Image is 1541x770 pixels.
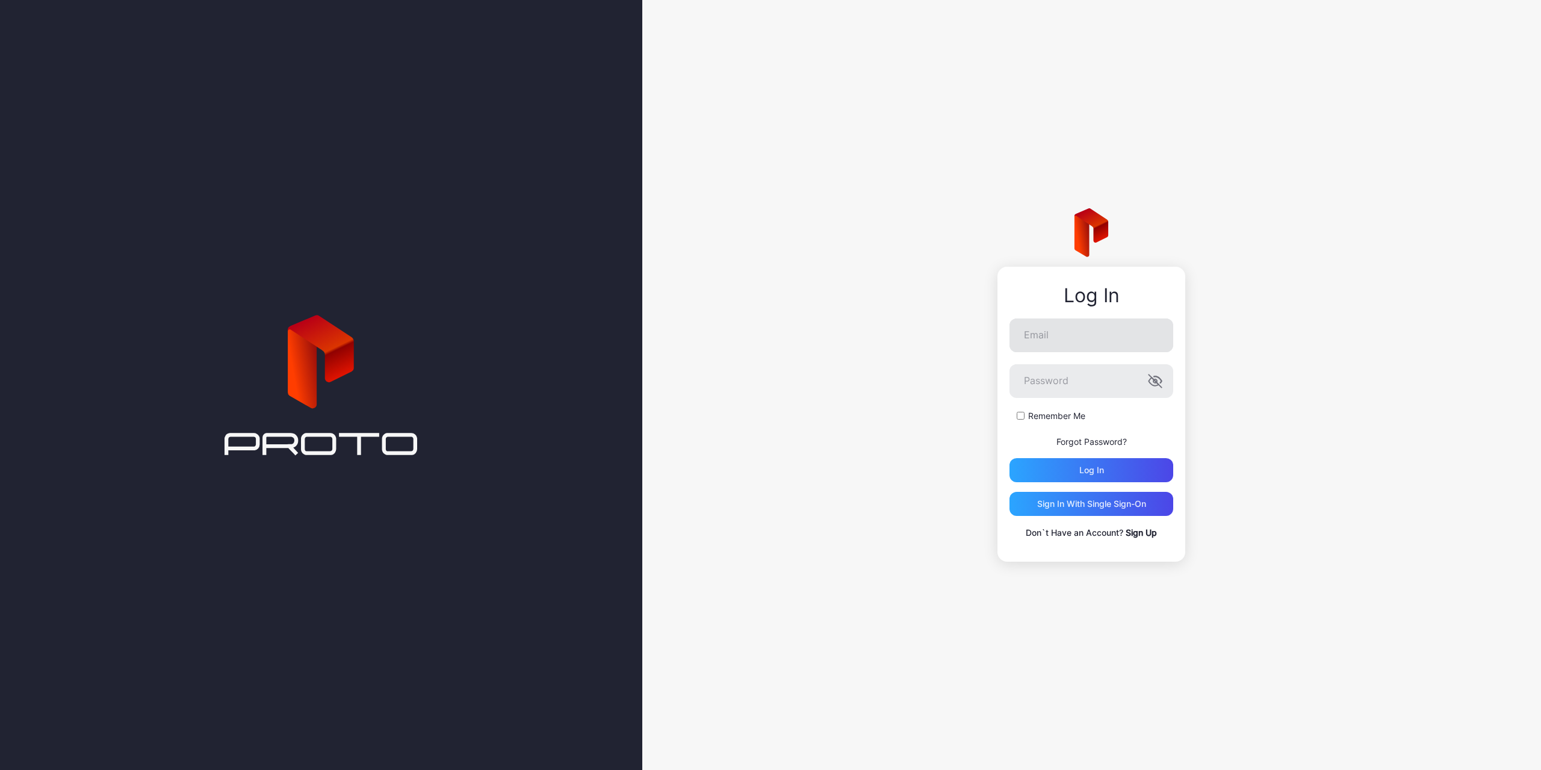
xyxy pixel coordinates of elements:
button: Sign in With Single Sign-On [1009,492,1173,516]
div: Log in [1079,465,1104,475]
a: Forgot Password? [1056,436,1127,447]
input: Password [1009,364,1173,398]
label: Remember Me [1028,410,1085,422]
a: Sign Up [1126,527,1157,538]
div: Log In [1009,285,1173,306]
button: Log in [1009,458,1173,482]
div: Sign in With Single Sign-On [1037,499,1146,509]
input: Email [1009,318,1173,352]
button: Password [1148,374,1162,388]
p: Don`t Have an Account? [1009,526,1173,540]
